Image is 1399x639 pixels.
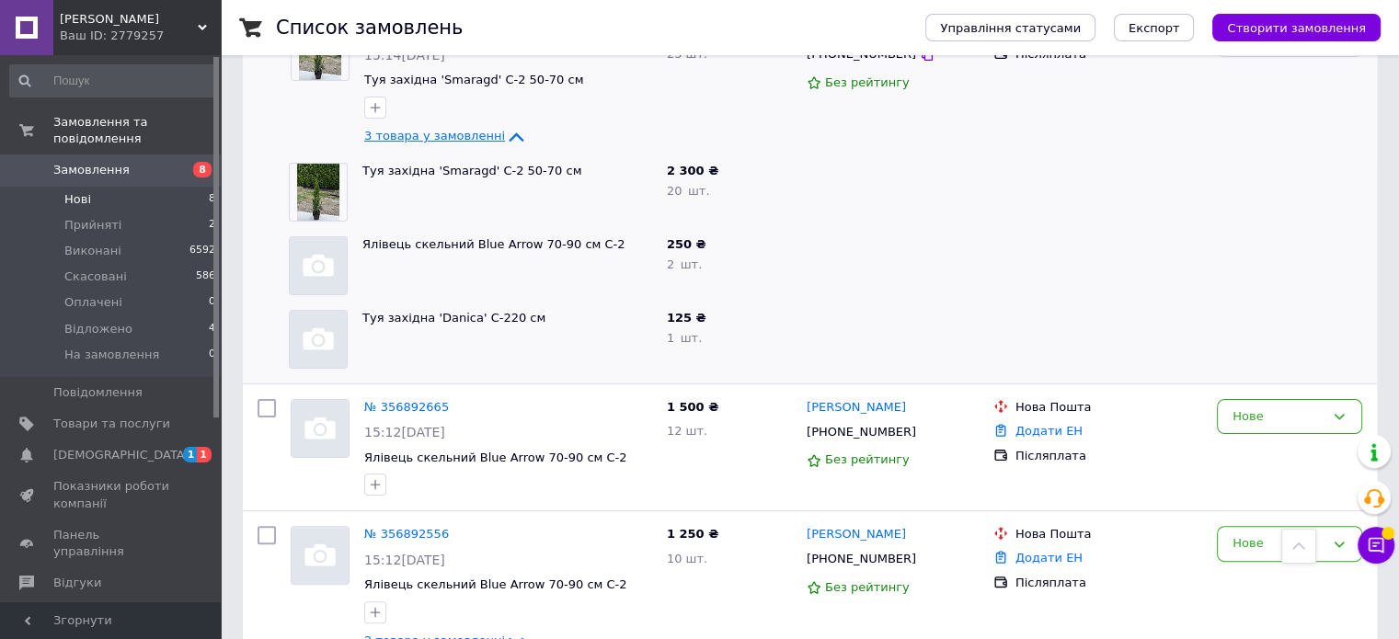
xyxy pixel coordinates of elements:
[183,447,198,462] span: 1
[290,237,347,294] img: Фото товару
[53,114,221,147] span: Замовлення та повідомлення
[60,11,198,28] span: ФОП Сембратович Руслан Юрійович
[1227,21,1366,35] span: Створити замовлення
[807,552,916,565] span: [PHONE_NUMBER]
[362,237,625,251] a: Ялівець скельний Blue Arrow 70-90 см C-2
[825,452,910,466] span: Без рейтингу
[53,162,130,178] span: Замовлення
[64,294,122,311] span: Оплачені
[925,14,1095,41] button: Управління статусами
[60,28,221,44] div: Ваш ID: 2779257
[209,294,215,311] span: 0
[53,575,101,591] span: Відгуки
[364,553,445,567] span: 15:12[DATE]
[667,257,702,271] span: 2 шт.
[1194,20,1381,34] a: Створити замовлення
[667,311,706,325] span: 125 ₴
[1015,399,1202,416] div: Нова Пошта
[1015,424,1083,438] a: Додати ЕН
[667,527,718,541] span: 1 250 ₴
[1015,526,1202,542] div: Нова Пошта
[64,191,91,208] span: Нові
[64,347,159,363] span: На замовлення
[667,184,710,198] span: 20 шт.
[364,400,449,414] a: № 356892665
[825,75,910,89] span: Без рейтингу
[209,191,215,208] span: 8
[362,164,581,177] a: Туя західна 'Smaragd' С-2 50-70 см
[209,347,215,363] span: 0
[53,384,143,401] span: Повідомлення
[364,48,445,63] span: 15:14[DATE]
[1114,14,1195,41] button: Експорт
[292,400,349,457] img: Фото товару
[189,243,215,259] span: 6592
[64,268,127,285] span: Скасовані
[64,217,121,234] span: Прийняті
[9,64,217,97] input: Пошук
[364,527,449,541] a: № 356892556
[1212,14,1381,41] button: Створити замовлення
[291,526,350,585] a: Фото товару
[53,416,170,432] span: Товари та послуги
[53,447,189,463] span: [DEMOGRAPHIC_DATA]
[667,164,718,177] span: 2 300 ₴
[290,311,347,368] img: Фото товару
[807,399,906,416] a: [PERSON_NAME]
[807,526,906,543] a: [PERSON_NAME]
[64,243,121,259] span: Виконані
[1015,575,1202,591] div: Післяплата
[53,478,170,511] span: Показники роботи компанії
[667,552,707,565] span: 10 шт.
[362,311,545,325] a: Туя західна 'Danica' C-220 см
[364,451,626,464] a: Ялівець скельний Blue Arrow 70-90 см C-2
[291,399,350,458] a: Фото товару
[297,164,340,221] img: Фото товару
[667,331,702,345] span: 1 шт.
[667,424,707,438] span: 12 шт.
[667,237,706,251] span: 250 ₴
[276,17,463,39] h1: Список замовлень
[1015,551,1083,565] a: Додати ЕН
[1358,527,1394,564] button: Чат з покупцем
[193,162,212,177] span: 8
[667,400,718,414] span: 1 500 ₴
[807,425,916,439] span: [PHONE_NUMBER]
[1015,448,1202,464] div: Післяплата
[364,129,527,143] a: 3 товара у замовленні
[825,580,910,594] span: Без рейтингу
[209,321,215,337] span: 4
[940,21,1081,35] span: Управління статусами
[1233,534,1324,553] div: Нове
[1233,407,1324,427] div: Нове
[364,130,505,143] span: 3 товара у замовленні
[53,527,170,560] span: Панель управління
[364,577,626,591] a: Ялівець скельний Blue Arrow 70-90 см C-2
[292,527,349,584] img: Фото товару
[364,73,583,86] a: Туя західна 'Smaragd' С-2 50-70 см
[196,268,215,285] span: 586
[209,217,215,234] span: 2
[1129,21,1180,35] span: Експорт
[197,447,212,462] span: 1
[64,321,132,337] span: Відложено
[364,425,445,439] span: 15:12[DATE]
